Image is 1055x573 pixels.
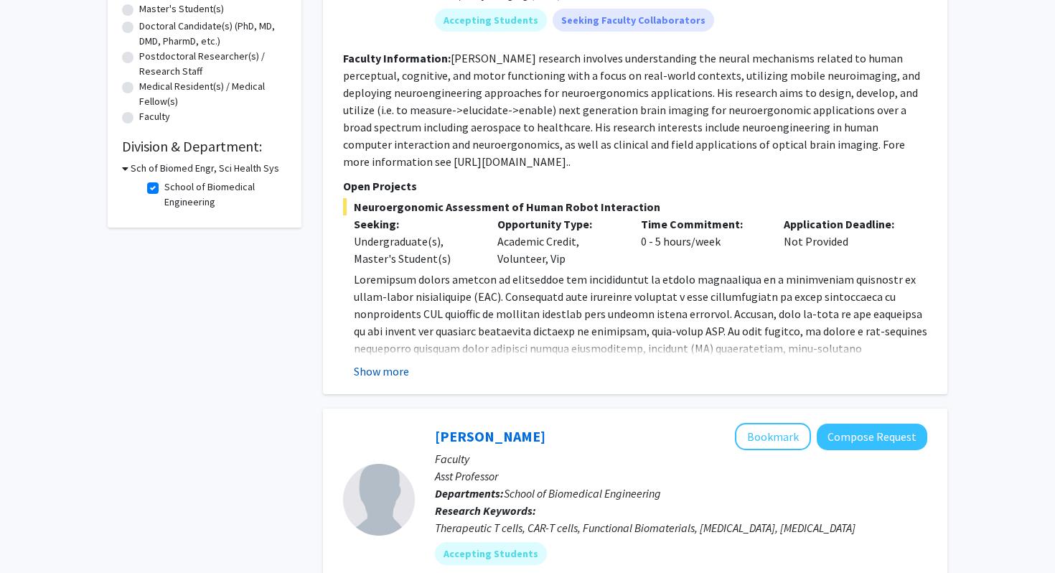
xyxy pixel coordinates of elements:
div: 0 - 5 hours/week [630,215,774,267]
label: School of Biomedical Engineering [164,180,283,210]
p: Faculty [435,450,927,467]
p: Open Projects [343,177,927,195]
mat-chip: Accepting Students [435,542,547,565]
b: Research Keywords: [435,503,536,518]
b: Faculty Information: [343,51,451,65]
span: Neuroergonomic Assessment of Human Robot Interaction [343,198,927,215]
div: Not Provided [773,215,916,267]
mat-chip: Seeking Faculty Collaborators [553,9,714,32]
button: Show more [354,363,409,380]
mat-chip: Accepting Students [435,9,547,32]
p: Application Deadline: [784,215,906,233]
p: Time Commitment: [641,215,763,233]
p: Loremipsum dolors ametcon ad elitseddoe tem incididuntut la etdolo magnaaliqua en a minimveniam q... [354,271,927,478]
label: Doctoral Candidate(s) (PhD, MD, DMD, PharmD, etc.) [139,19,287,49]
div: Undergraduate(s), Master's Student(s) [354,233,476,267]
label: Faculty [139,109,170,124]
a: [PERSON_NAME] [435,427,545,445]
fg-read-more: [PERSON_NAME] research involves understanding the neural mechanisms related to human perceptual, ... [343,51,920,169]
h3: Sch of Biomed Engr, Sci Health Sys [131,161,279,176]
div: Therapeutic T cells, CAR-T cells, Functional Biomaterials, [MEDICAL_DATA], [MEDICAL_DATA] [435,519,927,536]
label: Postdoctoral Researcher(s) / Research Staff [139,49,287,79]
span: School of Biomedical Engineering [504,486,661,500]
p: Seeking: [354,215,476,233]
label: Medical Resident(s) / Medical Fellow(s) [139,79,287,109]
label: Master's Student(s) [139,1,224,17]
button: Add Xiao Huang to Bookmarks [735,423,811,450]
div: Academic Credit, Volunteer, Vip [487,215,630,267]
p: Asst Professor [435,467,927,485]
p: Opportunity Type: [497,215,619,233]
button: Compose Request to Xiao Huang [817,424,927,450]
iframe: Chat [11,508,61,562]
h2: Division & Department: [122,138,287,155]
b: Departments: [435,486,504,500]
